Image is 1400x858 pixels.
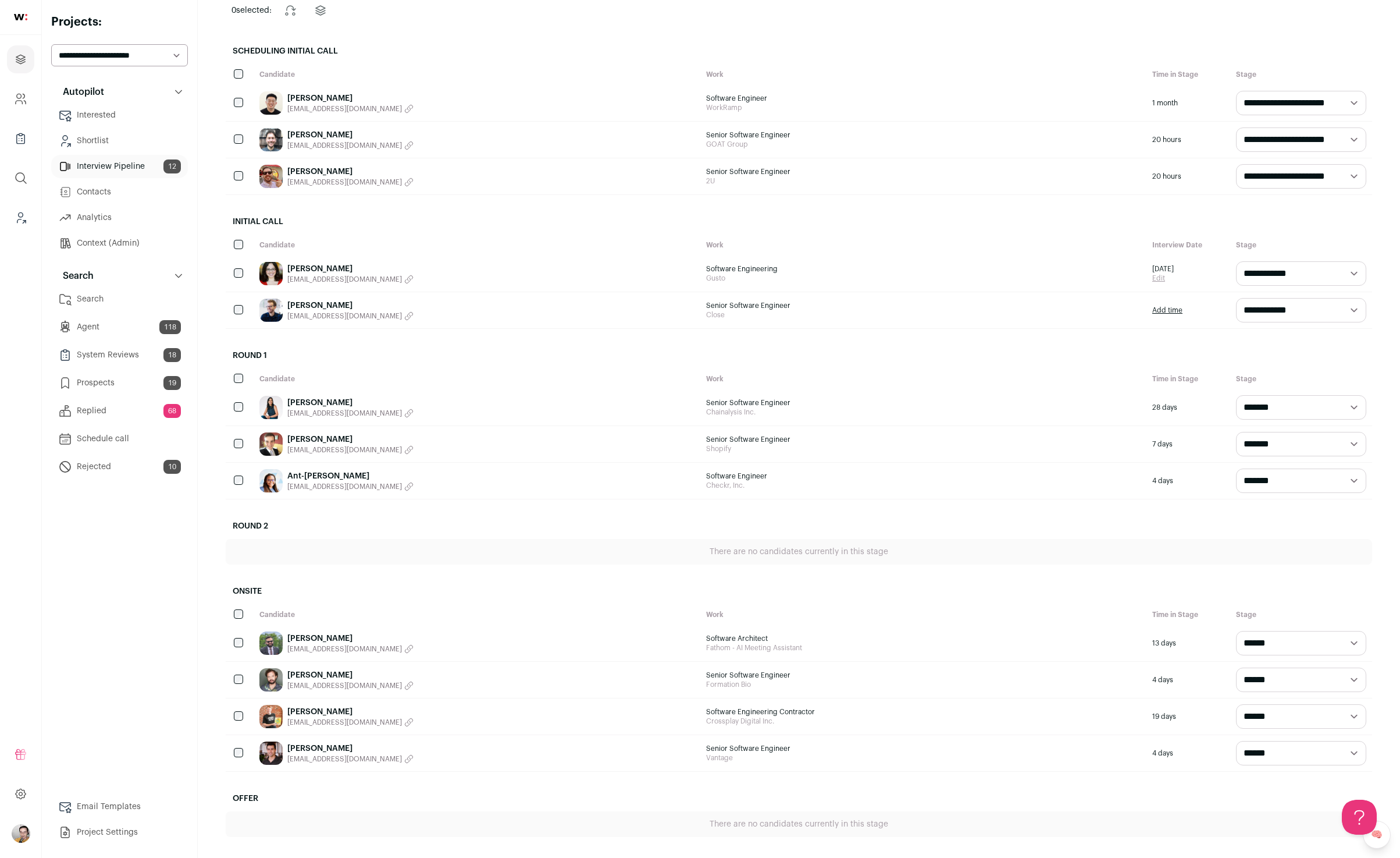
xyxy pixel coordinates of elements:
[706,310,1141,320] span: Close
[254,604,700,625] div: Candidate
[287,104,402,114] span: [EMAIL_ADDRESS][DOMAIN_NAME]
[700,235,1147,256] div: Work
[259,396,283,419] img: 6065c5c2081709d026abbaba977fbf6d524315e99be182c8f2543e4b394e403a
[159,320,181,334] span: 118
[51,795,188,818] a: Email Templates
[259,262,283,285] img: d437f433baaebe49deb7b7b990858bbc7c20171c19dd3f53ff5973e83a3d83e8
[706,744,1141,753] span: Senior Software Engineer
[1152,274,1174,283] a: Edit
[259,742,283,765] img: ffd185fc18d19aaf0e06ec0cdf07fc1bf331467e2dc673495e3d337167077ab5.jpg
[706,130,1141,140] span: Senior Software Engineer
[51,821,188,844] a: Project Settings
[706,444,1141,453] span: Shopify
[1152,264,1174,274] span: [DATE]
[51,343,188,367] a: System Reviews18
[163,159,181,173] span: 12
[226,513,1372,539] h2: Round 2
[287,434,414,445] a: [PERSON_NAME]
[287,311,402,321] span: [EMAIL_ADDRESS][DOMAIN_NAME]
[287,644,414,654] button: [EMAIL_ADDRESS][DOMAIN_NAME]
[51,206,188,229] a: Analytics
[706,398,1141,407] span: Senior Software Engineer
[287,311,414,321] button: [EMAIL_ADDRESS][DOMAIN_NAME]
[12,824,30,843] img: 144000-medium_jpg
[1363,821,1391,849] a: 🧠
[1146,85,1230,121] div: 1 month
[706,680,1141,689] span: Formation Bio
[226,786,1372,811] h2: Offer
[7,125,34,153] a: Company Lists
[12,824,30,843] button: Open dropdown
[706,643,1141,653] span: Fathom - AI Meeting Assistant
[1152,306,1182,315] a: Add time
[51,155,188,178] a: Interview Pipeline12
[226,38,1372,64] h2: Scheduling Initial Call
[287,166,414,178] a: [PERSON_NAME]
[700,368,1147,389] div: Work
[287,706,414,718] a: [PERSON_NAME]
[163,376,181,390] span: 19
[1146,122,1230,158] div: 20 hours
[287,482,414,491] button: [EMAIL_ADDRESS][DOMAIN_NAME]
[226,343,1372,368] h2: Round 1
[287,275,414,284] button: [EMAIL_ADDRESS][DOMAIN_NAME]
[287,669,414,681] a: [PERSON_NAME]
[14,14,27,20] img: wellfound-shorthand-0d5821cbd27db2630d0214b213865d53afaa358527fdda9d0ea32b1df1b89c2c.svg
[287,275,402,284] span: [EMAIL_ADDRESS][DOMAIN_NAME]
[706,264,1141,274] span: Software Engineering
[7,45,34,73] a: Projects
[163,348,181,362] span: 18
[1230,368,1372,389] div: Stage
[287,718,414,727] button: [EMAIL_ADDRESS][DOMAIN_NAME]
[706,753,1141,763] span: Vantage
[51,371,188,395] a: Prospects19
[1146,625,1230,661] div: 13 days
[287,644,402,654] span: [EMAIL_ADDRESS][DOMAIN_NAME]
[700,64,1147,85] div: Work
[1146,389,1230,426] div: 28 days
[287,397,414,409] a: [PERSON_NAME]
[226,811,1372,837] div: There are no candidates currently in this stage
[287,681,402,690] span: [EMAIL_ADDRESS][DOMAIN_NAME]
[7,204,34,232] a: Leads (Backoffice)
[7,85,34,113] a: Company and ATS Settings
[254,64,700,85] div: Candidate
[1230,64,1372,85] div: Stage
[706,176,1141,186] span: 2U
[1146,735,1230,771] div: 4 days
[287,482,402,491] span: [EMAIL_ADDRESS][DOMAIN_NAME]
[287,178,414,187] button: [EMAIL_ADDRESS][DOMAIN_NAME]
[51,315,188,339] a: Agent118
[287,445,414,455] button: [EMAIL_ADDRESS][DOMAIN_NAME]
[287,743,414,754] a: [PERSON_NAME]
[51,80,188,104] button: Autopilot
[259,668,283,692] img: 7927003d300475b5768d261e641b457fa650ff15ed4d1cd19e55faa7139e3f59
[51,14,188,30] h2: Projects:
[51,427,188,451] a: Schedule call
[287,633,414,644] a: [PERSON_NAME]
[259,165,283,188] img: e535af87489e703a6de8f543af6b503d74ca4411f24347cb6a1403efdf4c981c.jpg
[287,681,414,690] button: [EMAIL_ADDRESS][DOMAIN_NAME]
[706,140,1141,149] span: GOAT Group
[706,435,1141,444] span: Senior Software Engineer
[287,104,414,114] button: [EMAIL_ADDRESS][DOMAIN_NAME]
[287,445,402,455] span: [EMAIL_ADDRESS][DOMAIN_NAME]
[706,671,1141,680] span: Senior Software Engineer
[259,128,283,151] img: 81552beb8ef324ba4e5c42465494275fb04f5610d95facd35af826bdbf911f2e.png
[51,399,188,423] a: Replied68
[287,754,414,764] button: [EMAIL_ADDRESS][DOMAIN_NAME]
[1342,800,1377,835] iframe: Help Scout Beacon - Open
[51,232,188,255] a: Context (Admin)
[56,85,104,99] p: Autopilot
[1146,662,1230,698] div: 4 days
[706,94,1141,103] span: Software Engineer
[1146,699,1230,735] div: 19 days
[706,167,1141,176] span: Senior Software Engineer
[259,299,283,322] img: 8a7599af67a19164e2ccfbd28eb220d0f95de6a12279813115bef54d508b65eb
[1230,235,1372,256] div: Stage
[1146,235,1230,256] div: Interview Date
[259,91,283,115] img: 85f810bf953b86219953e44285c17645e48f306f6237303c3408ad8ae914d965
[706,407,1141,417] span: Chainalysis Inc.
[51,129,188,153] a: Shortlist
[163,404,181,418] span: 68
